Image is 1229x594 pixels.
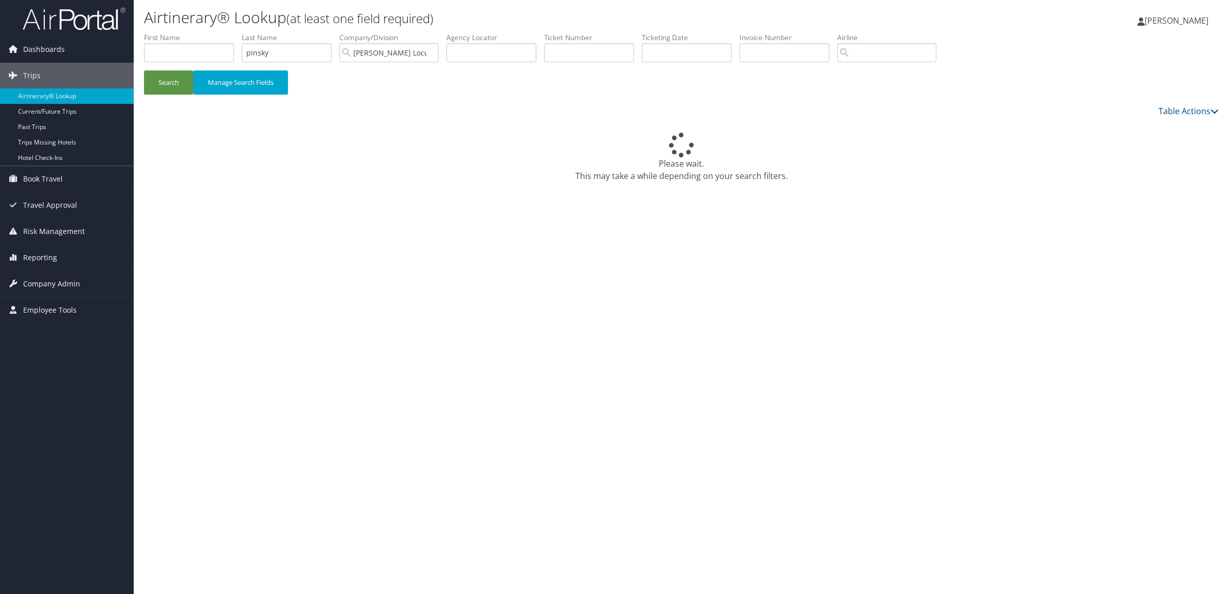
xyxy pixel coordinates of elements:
[23,245,57,271] span: Reporting
[23,271,80,297] span: Company Admin
[23,37,65,62] span: Dashboards
[23,219,85,244] span: Risk Management
[1137,5,1219,36] a: [PERSON_NAME]
[1145,15,1208,26] span: [PERSON_NAME]
[242,32,339,43] label: Last Name
[144,70,193,95] button: Search
[23,166,63,192] span: Book Travel
[144,133,1219,182] div: Please wait. This may take a while depending on your search filters.
[339,32,446,43] label: Company/Division
[193,70,288,95] button: Manage Search Fields
[286,10,433,27] small: (at least one field required)
[739,32,837,43] label: Invoice Number
[544,32,642,43] label: Ticket Number
[23,63,41,88] span: Trips
[23,297,77,323] span: Employee Tools
[837,32,944,43] label: Airline
[446,32,544,43] label: Agency Locator
[23,7,125,31] img: airportal-logo.png
[144,32,242,43] label: First Name
[642,32,739,43] label: Ticketing Date
[23,192,77,218] span: Travel Approval
[1159,105,1219,117] a: Table Actions
[144,7,860,28] h1: Airtinerary® Lookup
